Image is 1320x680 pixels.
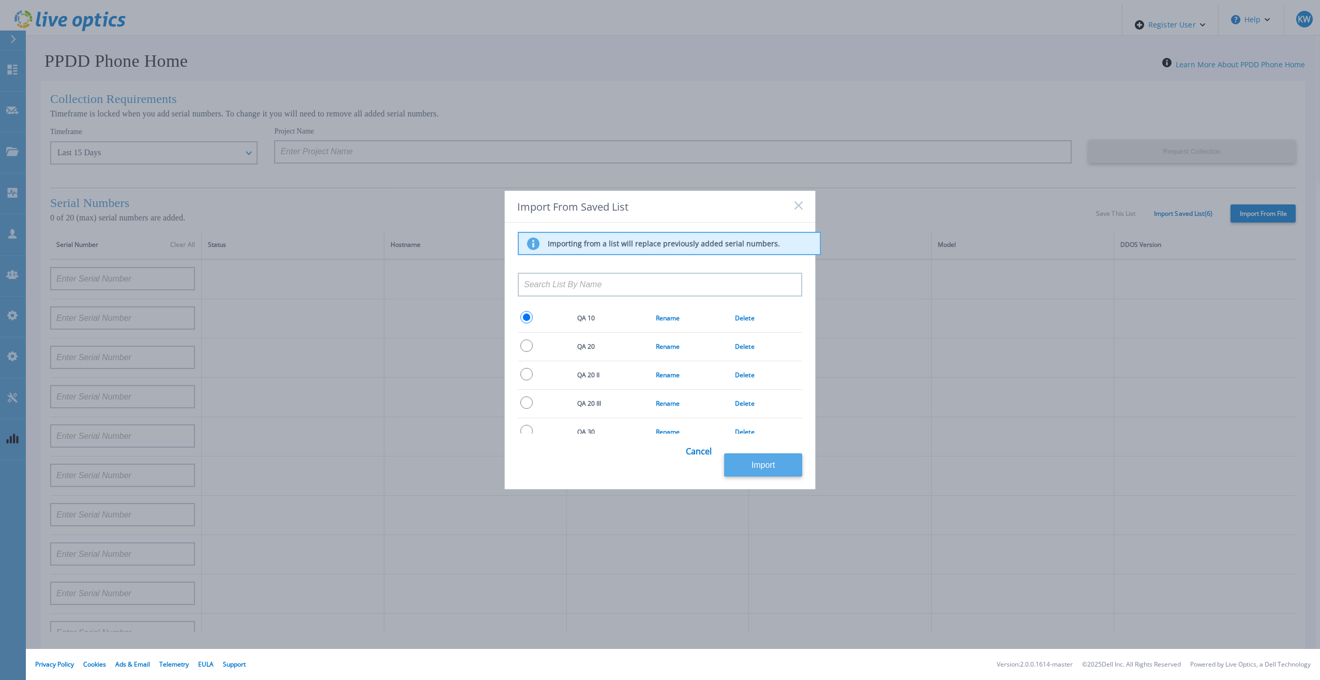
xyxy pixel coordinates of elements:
[577,399,601,408] span: QA 20 III
[159,660,189,669] a: Telemetry
[997,661,1073,668] li: Version: 2.0.0.1614-master
[656,427,680,436] a: Rename
[517,200,628,214] span: Import From Saved List
[656,371,680,379] a: Rename
[735,314,755,322] a: Delete
[735,342,755,351] a: Delete
[656,342,680,351] a: Rename
[83,660,106,669] a: Cookies
[735,427,755,436] a: Delete
[518,273,802,297] input: Search List By Name
[198,660,214,669] a: EULA
[1082,661,1181,668] li: © 2025 Dell Inc. All Rights Reserved
[577,314,595,322] span: QA 10
[577,371,599,379] span: QA 20 II
[577,342,595,351] span: QA 20
[656,314,680,322] a: Rename
[735,399,755,408] a: Delete
[35,660,74,669] a: Privacy Policy
[735,371,755,379] a: Delete
[548,239,780,248] p: Importing from a list will replace previously added serial numbers.
[1190,661,1311,668] li: Powered by Live Optics, a Dell Technology
[724,453,802,477] button: Import
[577,427,595,436] span: QA 30
[656,399,680,408] a: Rename
[686,438,712,477] a: Cancel
[223,660,246,669] a: Support
[115,660,150,669] a: Ads & Email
